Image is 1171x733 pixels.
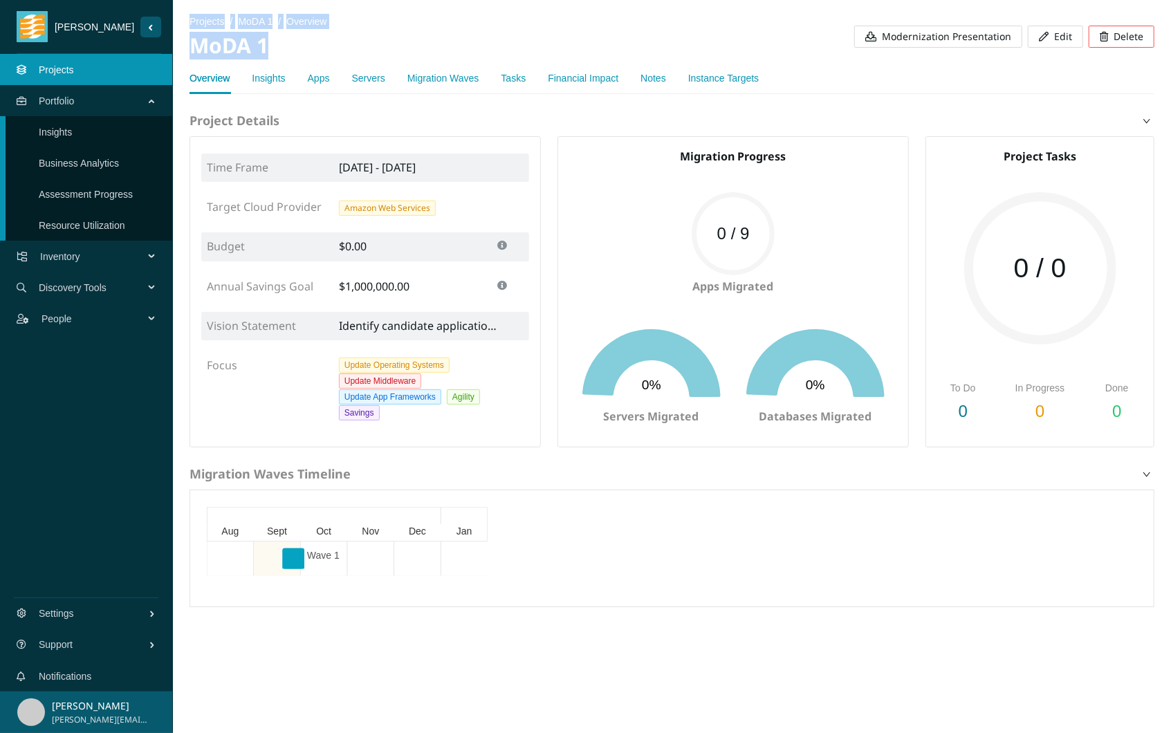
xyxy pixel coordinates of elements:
span: [PERSON_NAME][EMAIL_ADDRESS][DOMAIN_NAME] [52,714,148,727]
span: Time Frame [207,160,268,175]
button: Modernization Presentation [854,26,1022,48]
a: Resource Utilization [39,220,125,231]
span: 0 [959,402,968,420]
a: Notes [640,73,666,84]
span: 0 [1112,402,1121,420]
span: 0 / 0 [964,255,1116,282]
a: Servers [352,73,385,84]
h5: Migration Progress [569,148,897,165]
span: [DATE] - [DATE] [339,160,416,175]
a: MoDA 1 [238,16,273,27]
a: Apps [308,73,330,84]
span: right [1143,470,1151,479]
span: Modernization Presentation [882,29,1011,44]
div: In Progress [988,380,1091,396]
span: 0 / 9 [692,225,775,242]
p: [PERSON_NAME] [52,698,148,714]
span: Focus [207,358,237,373]
span: Update Middleware [339,373,421,389]
button: Edit [1028,26,1083,48]
h5: Databases Migrated [733,408,897,425]
a: Business Analytics [39,158,119,169]
span: Agility [447,389,480,405]
a: Notifications [39,671,91,682]
h2: MoDA 1 [190,32,672,60]
span: Vision Statement [207,318,296,333]
a: Instance Targets [688,73,759,84]
span: 0 [1035,402,1044,420]
a: projects [190,16,225,27]
span: $0.00 [339,239,367,254]
img: tidal_logo.png [20,11,45,42]
span: Portfolio [39,80,149,122]
span: [PERSON_NAME] [48,19,140,35]
span: $1,000,000.00 [339,279,409,294]
span: Support [39,624,149,665]
span: overview [286,16,326,27]
span: Delete [1114,29,1143,44]
span: Edit [1054,29,1072,44]
a: Projects [39,64,74,75]
span: / [278,16,281,27]
text: 0% [806,378,825,392]
span: Identify candidate applications for modernization, and progress them to MVA: Modernization Viabil... [339,317,497,335]
span: Inventory [40,236,149,277]
span: Amazon Web Services [339,201,436,216]
span: right [1143,117,1151,125]
span: Discovery Tools [39,267,149,308]
span: Update App Frameworks [339,389,441,405]
span: Settings [39,593,149,634]
span: Savings [339,405,380,420]
span: Budget [207,239,245,254]
div: Project Details [190,105,1154,136]
h4: Migration Waves Timeline [190,465,1154,483]
h4: Project Details [190,112,1154,129]
h5: Servers Migrated [569,408,733,425]
div: To Do [937,380,988,396]
a: Financial Impact [548,73,618,84]
span: Update Operating Systems [339,358,450,373]
text: 0% [642,378,661,392]
h5: Project Tasks [937,148,1143,165]
a: Tasks [501,73,526,84]
a: Assessment Progress [39,189,133,200]
div: Migration Waves Timeline [190,458,1154,490]
a: Overview [190,73,230,84]
span: Target Cloud Provider [207,199,322,214]
span: / [230,16,233,27]
a: Migration Waves [407,73,479,84]
button: Delete [1089,26,1154,48]
a: Insights [39,127,72,138]
span: Annual Savings Goal [207,279,313,294]
a: Insights [252,73,285,84]
span: People [42,298,149,340]
div: Done [1091,380,1143,396]
h5: Apps Migrated [569,278,897,295]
